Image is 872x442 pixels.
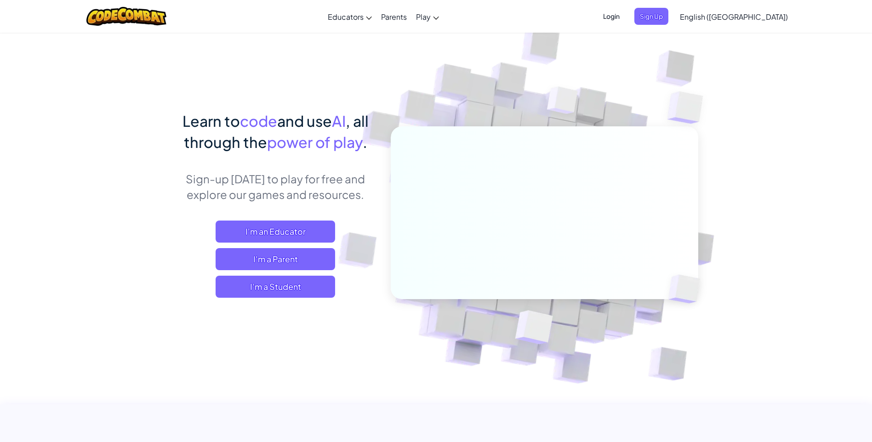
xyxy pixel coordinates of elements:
[675,4,792,29] a: English ([GEOGRAPHIC_DATA])
[216,276,335,298] button: I'm a Student
[376,4,411,29] a: Parents
[363,133,367,151] span: .
[530,68,596,137] img: Overlap cubes
[267,133,363,151] span: power of play
[328,12,364,22] span: Educators
[86,7,167,26] img: CodeCombat logo
[277,112,332,130] span: and use
[416,12,431,22] span: Play
[680,12,788,22] span: English ([GEOGRAPHIC_DATA])
[216,221,335,243] a: I'm an Educator
[598,8,625,25] button: Login
[323,4,376,29] a: Educators
[492,291,575,367] img: Overlap cubes
[332,112,346,130] span: AI
[240,112,277,130] span: code
[174,171,377,202] p: Sign-up [DATE] to play for free and explore our games and resources.
[182,112,240,130] span: Learn to
[216,248,335,270] a: I'm a Parent
[411,4,444,29] a: Play
[634,8,668,25] button: Sign Up
[649,69,729,147] img: Overlap cubes
[653,255,722,323] img: Overlap cubes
